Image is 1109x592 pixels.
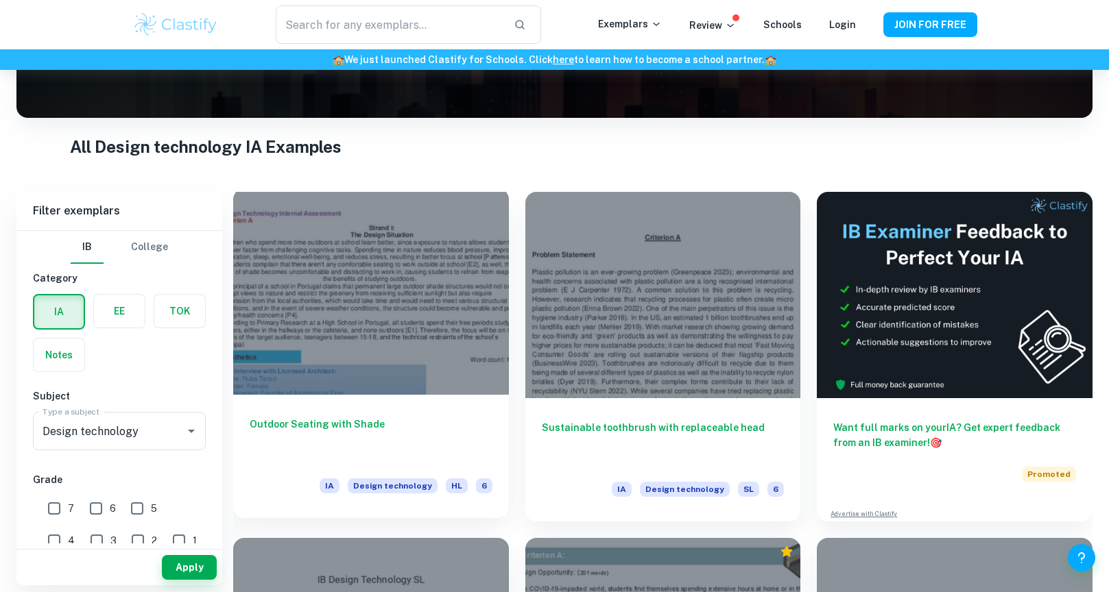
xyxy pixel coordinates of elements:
span: 1 [193,533,197,548]
button: JOIN FOR FREE [883,12,977,37]
span: 6 [767,482,784,497]
a: Advertise with Clastify [831,509,897,519]
span: 3 [110,533,117,548]
button: Apply [162,555,217,580]
span: 2 [152,533,157,548]
a: here [553,54,574,65]
span: IA [320,478,339,493]
div: Filter type choice [71,231,168,264]
span: Promoted [1022,467,1076,482]
button: TOK [154,295,205,328]
span: 🏫 [333,54,344,65]
a: Schools [763,19,802,30]
span: HL [446,478,468,493]
p: Exemplars [598,16,662,32]
input: Search for any exemplars... [276,5,502,44]
a: Want full marks on yourIA? Get expert feedback from an IB examiner!PromotedAdvertise with Clastify [817,192,1093,521]
span: 🏫 [765,54,776,65]
a: Login [829,19,856,30]
span: 7 [68,501,74,516]
h6: Filter exemplars [16,192,222,230]
h6: Sustainable toothbrush with replaceable head [542,420,785,465]
img: Thumbnail [817,192,1093,398]
button: EE [94,295,145,328]
div: Premium [780,545,794,558]
a: Sustainable toothbrush with replaceable headIADesign technologySL6 [525,192,801,521]
label: Type a subject [43,406,99,417]
span: SL [738,482,759,497]
span: 6 [110,501,116,516]
h6: Grade [33,472,206,487]
img: Clastify logo [132,11,219,38]
h6: Want full marks on your IA ? Get expert feedback from an IB examiner! [833,420,1076,450]
button: IA [34,295,84,328]
span: Design technology [640,482,730,497]
span: IA [612,482,632,497]
span: 5 [151,501,157,516]
button: Open [182,421,201,441]
button: College [131,231,168,264]
h1: All Design technology IA Examples [70,134,1038,159]
button: IB [71,231,104,264]
button: Help and Feedback [1068,544,1095,571]
h6: Outdoor Seating with Shade [250,417,492,462]
a: Outdoor Seating with ShadeIADesign technologyHL6 [233,192,509,521]
p: Review [689,18,736,33]
span: 4 [68,533,75,548]
h6: We just launched Clastify for Schools. Click to learn how to become a school partner. [3,52,1106,67]
h6: Subject [33,388,206,404]
span: Design technology [348,478,438,493]
span: 🎯 [930,437,942,448]
span: 6 [476,478,492,493]
button: Notes [34,338,84,371]
h6: Category [33,271,206,286]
